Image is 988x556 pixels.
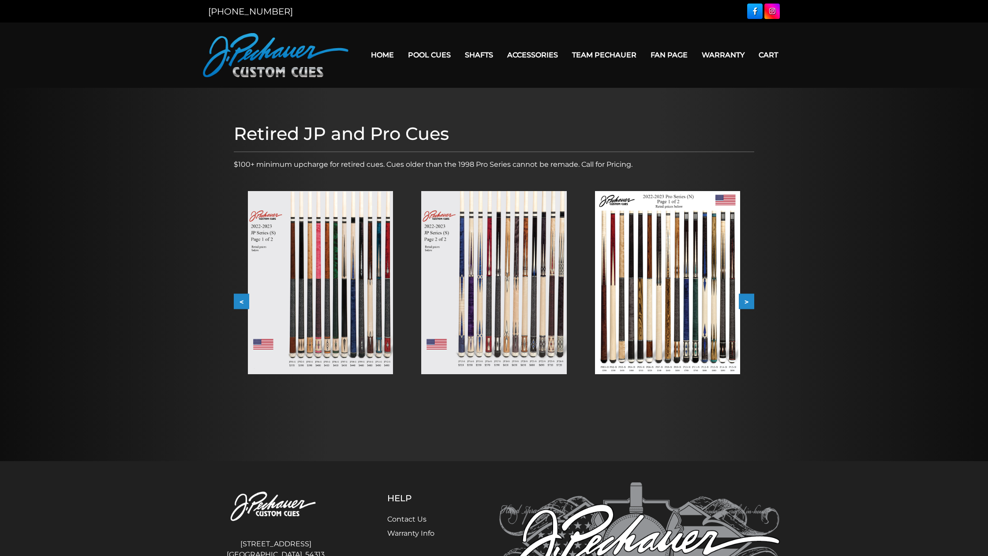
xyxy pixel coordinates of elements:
[752,44,785,66] a: Cart
[565,44,644,66] a: Team Pechauer
[695,44,752,66] a: Warranty
[208,482,343,531] img: Pechauer Custom Cues
[739,294,754,309] button: >
[387,515,427,523] a: Contact Us
[364,44,401,66] a: Home
[208,6,293,17] a: [PHONE_NUMBER]
[234,159,754,170] p: $100+ minimum upcharge for retired cues. Cues older than the 1998 Pro Series cannot be remade. Ca...
[234,294,754,309] div: Carousel Navigation
[234,123,754,144] h1: Retired JP and Pro Cues
[387,529,434,537] a: Warranty Info
[500,44,565,66] a: Accessories
[387,493,456,503] h5: Help
[644,44,695,66] a: Fan Page
[458,44,500,66] a: Shafts
[234,294,249,309] button: <
[203,33,348,77] img: Pechauer Custom Cues
[401,44,458,66] a: Pool Cues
